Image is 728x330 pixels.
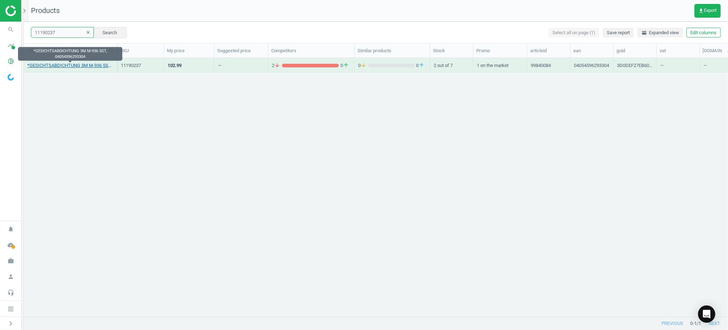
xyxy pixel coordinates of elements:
div: Competitors [271,48,351,54]
span: / 1 [697,320,701,327]
span: Save report [607,30,630,36]
button: previous [654,317,691,330]
i: pie_chart_outlined [4,54,18,68]
i: arrow_downward [361,62,367,69]
div: 3D0DEF27EB60A614E06365033D0A05A5 [617,62,653,71]
div: Promo [476,48,524,54]
i: arrow_upward [419,62,424,69]
i: arrow_upward [343,62,349,69]
i: person [4,270,18,284]
div: guid [616,48,654,54]
span: Select all on page (1) [552,30,595,36]
div: Open Intercom Messenger [698,306,715,323]
div: SKU [120,48,161,54]
button: Edit columns [687,28,721,38]
button: chevron_right [2,319,20,328]
button: Select all on page (1) [549,28,599,38]
img: ajHJNr6hYgQAAAAASUVORK5CYII= [5,5,56,16]
i: chevron_right [20,6,29,15]
div: — [218,62,222,71]
button: next [701,317,728,330]
button: horizontal_splitExpanded view [637,28,683,38]
div: Similar products [358,48,427,54]
div: My price [167,48,211,54]
i: cloud_done [4,238,18,252]
button: get_appExport [695,4,721,18]
div: vat [660,48,697,54]
span: 0 - 1 [691,320,697,327]
div: Suggested price [217,48,265,54]
span: 0 [358,62,368,69]
i: get_app [699,8,704,14]
div: articleid [530,48,567,54]
div: *GESICHTSABDICHTUNG 3M M-936 5ST, 04054596293304 [18,47,122,61]
span: Products [31,6,60,15]
input: SKU/Title search [31,27,94,38]
div: 99840084 [531,62,551,71]
i: arrow_downward [274,62,280,69]
div: 11190237 [121,62,160,69]
i: clear [86,30,91,35]
i: headset_mic [4,286,18,299]
i: horizontal_split [641,30,647,36]
i: work [4,254,18,268]
span: 2 [272,62,282,69]
div: 2 out of 7 [434,59,469,71]
a: *GESICHTSABDICHTUNG 3M M-936 5ST, 04054596293304 [27,62,113,69]
button: clear [83,28,94,38]
div: 1 on the market [477,59,523,71]
div: Stock [433,48,470,54]
span: 0 [414,62,426,69]
div: ean [573,48,610,54]
i: timeline [4,39,18,52]
img: wGWNvw8QSZomAAAAABJRU5ErkJggg== [8,74,14,81]
span: Expanded view [641,30,679,36]
div: — [660,59,696,71]
button: Save report [603,28,634,38]
span: Export [699,8,717,14]
i: chevron_right [6,319,15,328]
span: 0 [339,62,351,69]
button: Search [93,27,127,38]
div: 04054596293304 [574,62,609,71]
div: 102.99 [168,62,182,69]
i: search [4,23,18,36]
i: notifications [4,222,18,236]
